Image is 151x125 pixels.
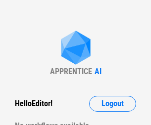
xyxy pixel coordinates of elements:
button: Logout [89,96,136,112]
div: Hello Editor ! [15,96,52,112]
span: Logout [101,100,124,108]
div: AI [95,67,101,76]
div: APPRENTICE [50,67,92,76]
img: Apprentice AI [56,31,96,67]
